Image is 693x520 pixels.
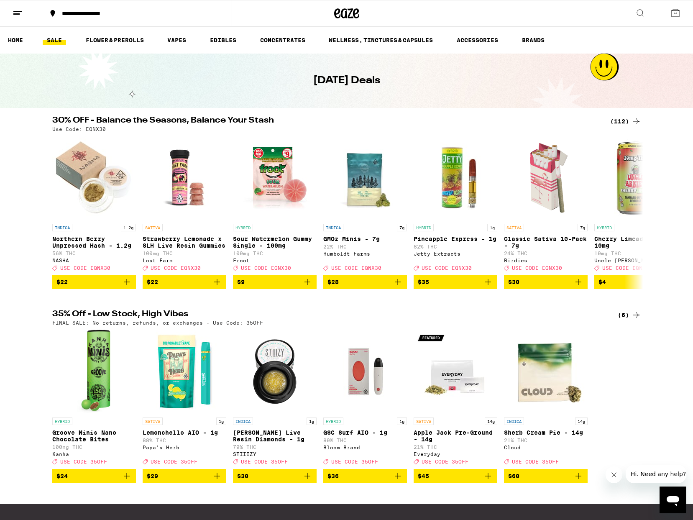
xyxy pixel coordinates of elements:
p: 100mg THC [143,251,226,256]
span: $60 [508,473,519,479]
p: Sour Watermelon Gummy Single - 100mg [233,236,317,249]
a: (6) [618,310,641,320]
p: 1.2g [121,224,136,231]
span: USE CODE EQNX30 [60,265,110,271]
p: 79% THC [233,444,317,450]
span: USE CODE 35OFF [512,459,559,465]
p: SATIVA [414,418,434,425]
p: 1g [487,224,497,231]
p: Lemonchello AIO - 1g [143,429,226,436]
a: Open page for GMOz Minis - 7g from Humboldt Farms [323,136,407,275]
div: Birdies [504,258,588,263]
button: Add to bag [504,275,588,289]
p: INDICA [323,224,343,231]
div: STIIIZY [233,451,317,457]
p: 82% THC [414,244,497,249]
h2: 30% OFF - Balance the Seasons, Balance Your Stash [52,116,600,126]
img: Lost Farm - Strawberry Lemonade x SLH Live Resin Gummies [143,136,226,220]
p: GSC Surf AIO - 1g [323,429,407,436]
h2: 35% Off - Low Stock, High Vibes [52,310,600,320]
button: Add to bag [233,275,317,289]
p: Northern Berry Unpressed Hash - 1.2g [52,236,136,249]
button: Add to bag [143,275,226,289]
p: Apple Jack Pre-Ground - 14g [414,429,497,443]
p: INDICA [52,224,72,231]
span: $45 [418,473,429,479]
button: Add to bag [414,469,497,483]
button: Add to bag [52,469,136,483]
span: $24 [56,473,68,479]
a: VAPES [163,35,190,45]
p: HYBRID [52,418,72,425]
p: 21% THC [504,438,588,443]
span: $22 [147,279,158,285]
p: HYBRID [594,224,614,231]
p: INDICA [504,418,524,425]
div: Kanha [52,451,136,457]
a: Open page for Classic Sativa 10-Pack - 7g from Birdies [504,136,588,275]
a: Open page for GSC Surf AIO - 1g from Bloom Brand [323,330,407,469]
a: Open page for Sherb Cream Pie - 14g from Cloud [504,330,588,469]
div: Uncle [PERSON_NAME]'s [594,258,678,263]
div: Lost Farm [143,258,226,263]
p: 22% THC [323,244,407,249]
p: Groove Minis Nano Chocolate Bites [52,429,136,443]
img: Cloud - Sherb Cream Pie - 14g [504,330,588,413]
p: 7g [578,224,588,231]
a: Open page for Mochi Gelato Live Resin Diamonds - 1g from STIIIZY [233,330,317,469]
a: Open page for Pineapple Express - 1g from Jetty Extracts [414,136,497,275]
p: 10mg THC [594,251,678,256]
p: Sherb Cream Pie - 14g [504,429,588,436]
p: Classic Sativa 10-Pack - 7g [504,236,588,249]
div: Papa's Herb [143,445,226,450]
div: Cloud [504,445,588,450]
span: USE CODE EQNX30 [422,265,472,271]
a: Open page for Strawberry Lemonade x SLH Live Resin Gummies from Lost Farm [143,136,226,275]
div: Jetty Extracts [414,251,497,256]
div: Humboldt Farms [323,251,407,256]
p: GMOz Minis - 7g [323,236,407,242]
p: 14g [485,418,497,425]
span: $4 [598,279,606,285]
img: Everyday - Apple Jack Pre-Ground - 14g [414,330,497,413]
iframe: Button to launch messaging window [660,487,686,513]
div: NASHA [52,258,136,263]
span: USE CODE EQNX30 [241,265,291,271]
img: Birdies - Classic Sativa 10-Pack - 7g [504,136,588,220]
img: Kanha - Groove Minis Nano Chocolate Bites [77,330,111,413]
a: Open page for Northern Berry Unpressed Hash - 1.2g from NASHA [52,136,136,275]
p: 80% THC [323,438,407,443]
button: Add to bag [143,469,226,483]
span: USE CODE 35OFF [241,459,288,465]
button: Add to bag [233,469,317,483]
p: 7g [397,224,407,231]
h1: [DATE] Deals [313,74,380,88]
a: BRANDS [518,35,549,45]
span: USE CODE EQNX30 [512,265,562,271]
p: 1g [216,418,226,425]
img: Bloom Brand - GSC Surf AIO - 1g [323,330,407,413]
a: (112) [610,116,641,126]
p: 100mg THC [233,251,317,256]
p: [PERSON_NAME] Live Resin Diamonds - 1g [233,429,317,443]
span: $22 [56,279,68,285]
span: USE CODE 35OFF [422,459,468,465]
p: Pineapple Express - 1g [414,236,497,242]
a: Open page for Cherry Limeade 7.5oz - 10mg from Uncle Arnie's [594,136,678,275]
span: $35 [418,279,429,285]
div: Everyday [414,451,497,457]
p: Use Code: EQNX30 [52,126,106,132]
span: $36 [327,473,339,479]
p: 1g [307,418,317,425]
span: $29 [147,473,158,479]
img: STIIIZY - Mochi Gelato Live Resin Diamonds - 1g [233,330,317,413]
a: FLOWER & PREROLLS [82,35,148,45]
a: ACCESSORIES [453,35,502,45]
div: Bloom Brand [323,445,407,450]
a: Open page for Lemonchello AIO - 1g from Papa's Herb [143,330,226,469]
p: 88% THC [143,438,226,443]
img: Humboldt Farms - GMOz Minis - 7g [323,136,407,220]
img: Papa's Herb - Lemonchello AIO - 1g [143,330,226,413]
